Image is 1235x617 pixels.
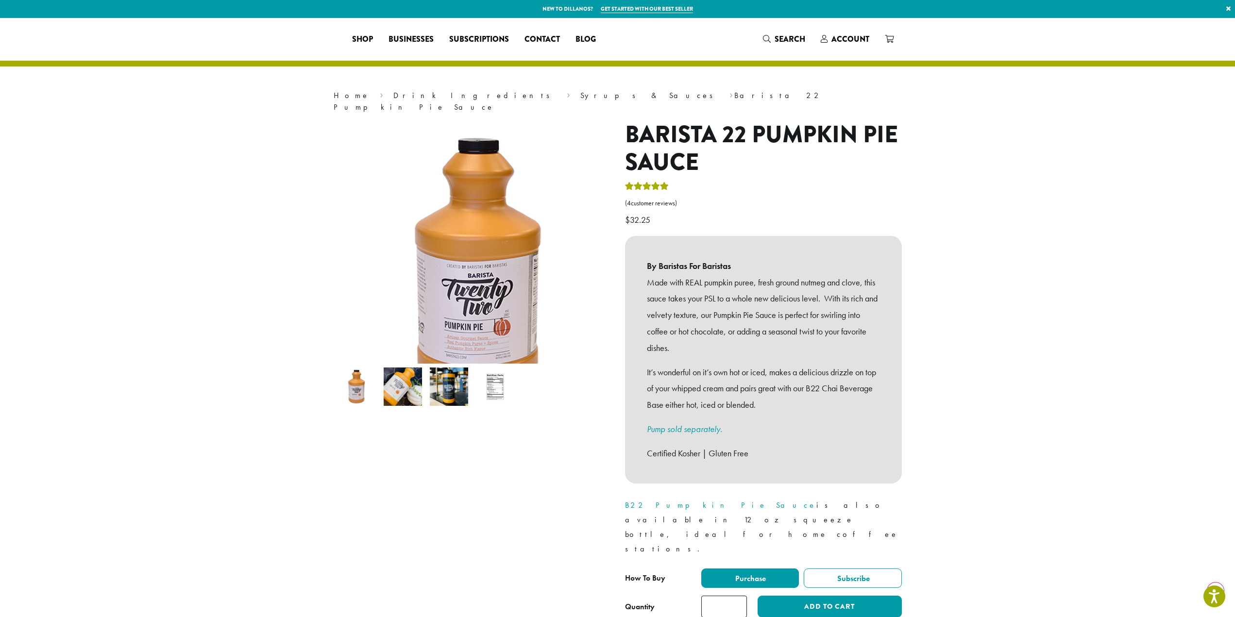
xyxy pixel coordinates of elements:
[755,31,813,47] a: Search
[384,367,422,406] img: Barista 22 Pumpkin Pie Sauce - Image 2
[729,86,733,101] span: ›
[625,601,655,613] div: Quantity
[601,5,693,13] a: Get started with our best seller
[625,500,816,510] a: B22 Pumpkin Pie Sauce
[449,33,509,46] span: Subscriptions
[334,90,902,113] nav: Breadcrumb
[476,367,514,406] img: Barista 22 Pumpkin Pie Sauce - Image 4
[836,573,870,584] span: Subscribe
[344,32,381,47] a: Shop
[647,364,880,413] p: It’s wonderful on it’s own hot or iced, makes a delicious drizzle on top of your whipped cream an...
[625,214,630,225] span: $
[380,86,383,101] span: ›
[647,274,880,356] p: Made with REAL pumpkin puree, fresh ground nutmeg and clove, this sauce takes your PSL to a whole...
[647,445,880,462] p: Certified Kosher | Gluten Free
[831,33,869,45] span: Account
[625,214,653,225] bdi: 32.25
[625,498,902,556] p: is also available in 12 oz squeeze bottle, ideal for home coffee stations.
[625,181,669,195] div: Rated 5.00 out of 5
[625,573,665,583] span: How To Buy
[734,573,766,584] span: Purchase
[575,33,596,46] span: Blog
[334,90,370,100] a: Home
[647,258,880,274] b: By Baristas For Baristas
[352,33,373,46] span: Shop
[625,199,902,208] a: (4customer reviews)
[389,33,434,46] span: Businesses
[580,90,719,100] a: Syrups & Sauces
[625,121,902,177] h1: Barista 22 Pumpkin Pie Sauce
[393,90,556,100] a: Drink Ingredients
[647,423,722,434] a: Pump sold separately.
[524,33,560,46] span: Contact
[567,86,570,101] span: ›
[775,33,805,45] span: Search
[430,367,468,406] img: Barista 22 Pumpkin Pie Sauce - Image 3
[627,199,631,207] span: 4
[338,367,376,406] img: Barista 22 Pumpkin Pie Sauce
